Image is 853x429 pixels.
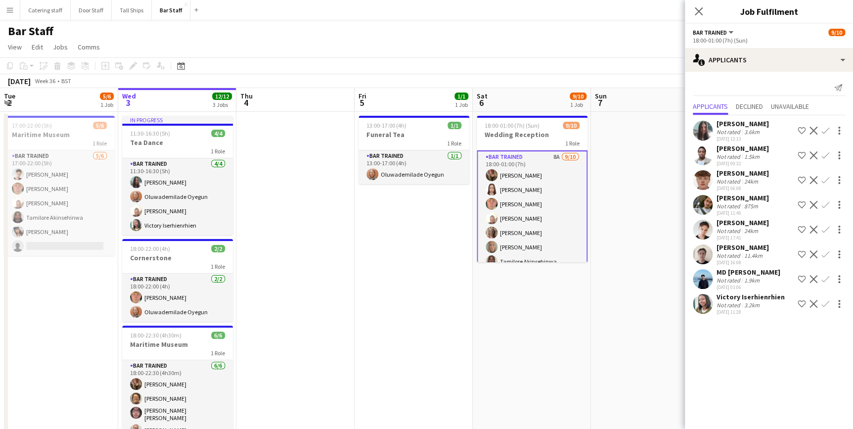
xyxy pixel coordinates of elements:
span: Sat [477,92,488,100]
a: View [4,41,26,53]
span: Bar trained [693,29,727,36]
div: Not rated [717,153,742,160]
span: Unavailable [771,103,809,110]
div: Not rated [717,227,742,235]
span: 4/4 [211,130,225,137]
div: [DATE] 06:08 [717,185,769,191]
button: Door Staff [71,0,112,20]
h3: Funeral Tea [359,130,469,139]
div: [DATE] 03:06 [717,284,780,290]
div: 11.4km [742,252,764,259]
a: Comms [74,41,104,53]
div: [PERSON_NAME] [717,193,769,202]
span: 18:00-22:00 (4h) [130,245,170,252]
span: 12/12 [212,93,232,100]
span: 1 Role [565,140,580,147]
span: 18:00-22:30 (4h30m) [130,332,181,339]
span: 9/10 [570,93,586,100]
h1: Bar Staff [8,24,53,39]
app-job-card: 18:00-22:00 (4h)2/2Cornerstone1 RoleBar trained2/218:00-22:00 (4h)[PERSON_NAME]Oluwademilade Oyegun [122,239,233,322]
app-job-card: 13:00-17:00 (4h)1/1Funeral Tea1 RoleBar trained1/113:00-17:00 (4h)Oluwademilade Oyegun [359,116,469,184]
span: 6/6 [211,332,225,339]
span: 5/6 [100,93,114,100]
span: 9/10 [563,122,580,129]
span: 2 [2,97,15,108]
button: Bar trained [693,29,735,36]
div: [DATE] 11:28 [717,309,785,315]
app-job-card: 18:00-01:00 (7h) (Sun)9/10Wedding Reception1 RoleBar trained8A9/1018:00-01:00 (7h)[PERSON_NAME][P... [477,116,587,262]
h3: Job Fulfilment [685,5,853,18]
div: Victory Iserhienrhien [717,292,785,301]
span: Week 36 [33,77,57,85]
span: 1 Role [211,349,225,357]
span: Tue [4,92,15,100]
button: Bar Staff [152,0,190,20]
div: 1 Job [570,101,586,108]
span: 9/10 [828,29,845,36]
div: 1.5km [742,153,762,160]
h3: Cornerstone [122,253,233,262]
app-card-role: Bar trained1/113:00-17:00 (4h)Oluwademilade Oyegun [359,150,469,184]
a: Jobs [49,41,72,53]
button: Tall Ships [112,0,152,20]
div: [PERSON_NAME] [717,218,769,227]
span: 5/6 [93,122,107,129]
span: 1 Role [92,140,107,147]
div: Applicants [685,48,853,72]
app-card-role: Bar trained2/218:00-22:00 (4h)[PERSON_NAME]Oluwademilade Oyegun [122,274,233,322]
span: Thu [240,92,253,100]
button: Catering staff [20,0,71,20]
h3: Wedding Reception [477,130,587,139]
span: 1 Role [447,140,461,147]
span: 13:00-17:00 (4h) [366,122,406,129]
div: Not rated [717,202,742,210]
app-card-role: Bar trained4/411:30-16:30 (5h)[PERSON_NAME]Oluwademilade Oyegun[PERSON_NAME]Victory Iserhienrhien [122,158,233,235]
span: 17:00-22:00 (5h) [12,122,52,129]
span: Declined [736,103,763,110]
span: 2/2 [211,245,225,252]
div: [PERSON_NAME] [717,243,769,252]
span: Applicants [693,103,728,110]
div: 1 Job [100,101,113,108]
app-card-role: Bar trained8A9/1018:00-01:00 (7h)[PERSON_NAME][PERSON_NAME][PERSON_NAME][PERSON_NAME][PERSON_NAME... [477,150,587,315]
div: BST [61,77,71,85]
span: Sun [595,92,607,100]
div: 18:00-01:00 (7h) (Sun) [693,37,845,44]
span: 4 [239,97,253,108]
span: Comms [78,43,100,51]
span: 18:00-01:00 (7h) (Sun) [485,122,539,129]
div: [DATE] 17:41 [717,235,769,241]
div: 3 Jobs [213,101,231,108]
span: View [8,43,22,51]
div: Not rated [717,128,742,136]
h3: Maritime Museum [4,130,115,139]
h3: Tea Dance [122,138,233,147]
div: Not rated [717,252,742,259]
span: 1 Role [211,263,225,270]
div: 875m [742,202,760,210]
span: 5 [357,97,366,108]
app-card-role: Bar trained5/617:00-22:00 (5h)[PERSON_NAME][PERSON_NAME][PERSON_NAME]Tamilore Akinsehinwa[PERSON_... [4,150,115,256]
span: Wed [122,92,136,100]
div: 24km [742,227,760,235]
span: Edit [32,43,43,51]
span: 1/1 [448,122,461,129]
div: [DATE] 11:40 [717,210,769,216]
app-job-card: In progress11:30-16:30 (5h)4/4Tea Dance1 RoleBar trained4/411:30-16:30 (5h)[PERSON_NAME]Oluwademi... [122,116,233,235]
div: 1.9km [742,277,762,284]
div: [DATE] 12:13 [717,136,769,142]
span: Jobs [53,43,68,51]
span: 1/1 [454,93,468,100]
app-job-card: 17:00-22:00 (5h)5/6Maritime Museum1 RoleBar trained5/617:00-22:00 (5h)[PERSON_NAME][PERSON_NAME][... [4,116,115,256]
span: 11:30-16:30 (5h) [130,130,170,137]
div: Not rated [717,178,742,185]
div: Not rated [717,301,742,309]
span: 3 [121,97,136,108]
span: 7 [593,97,607,108]
div: [DATE] 16:08 [717,259,769,266]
